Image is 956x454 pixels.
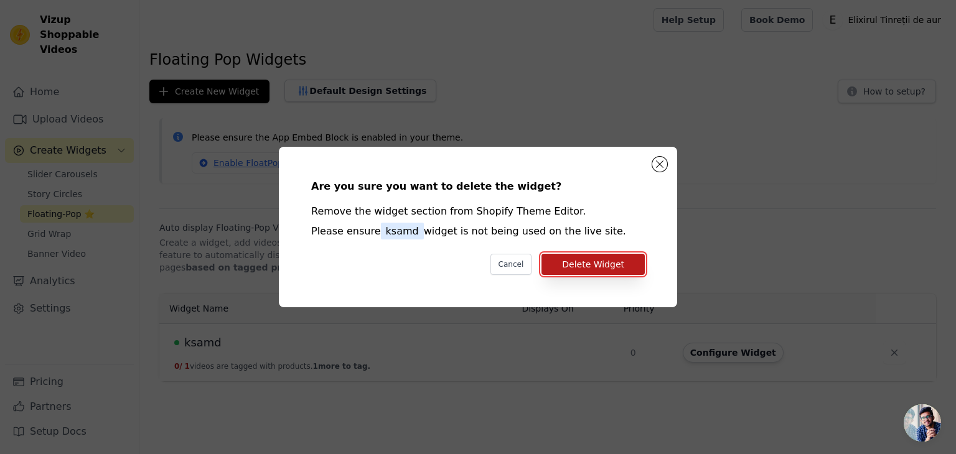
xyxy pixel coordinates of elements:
button: Delete Widget [541,254,645,275]
button: Close modal [652,157,667,172]
span: ksamd [381,223,424,239]
button: Cancel [490,254,532,275]
div: Remove the widget section from Shopify Theme Editor. [311,204,645,219]
div: Please ensure widget is not being used on the live site. [311,224,645,239]
a: Open chat [904,404,941,442]
div: Are you sure you want to delete the widget? [311,179,645,194]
